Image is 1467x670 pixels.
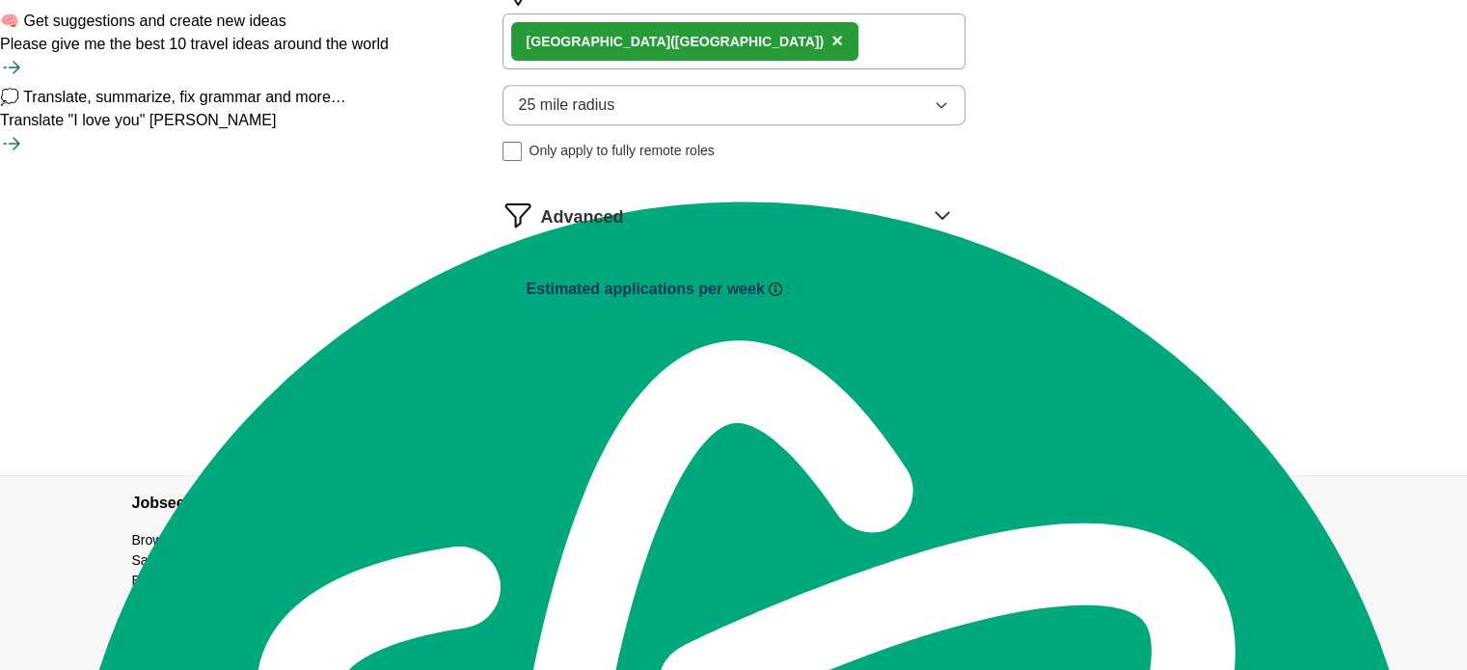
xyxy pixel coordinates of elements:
[519,94,615,117] span: 25 mile radius
[527,278,765,301] h3: Estimated applications per week
[541,204,624,230] span: Advanced
[503,85,965,125] button: 25 mile radius
[132,532,205,548] a: Browse jobs
[831,30,843,51] span: ×
[527,32,825,52] div: [GEOGRAPHIC_DATA]
[132,573,159,588] a: Blog
[503,200,533,230] img: filter
[786,278,790,301] h3: :
[503,142,522,161] input: Only apply to fully remote roles
[132,552,181,568] a: Salaries
[831,27,843,56] button: ×
[530,141,715,161] span: Only apply to fully remote roles
[670,34,824,49] span: ([GEOGRAPHIC_DATA])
